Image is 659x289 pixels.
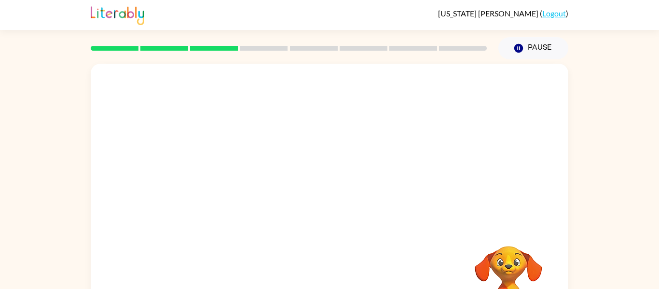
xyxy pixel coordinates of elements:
button: Pause [498,37,568,59]
a: Logout [542,9,566,18]
span: [US_STATE] [PERSON_NAME] [438,9,540,18]
img: Literably [91,4,144,25]
div: ( ) [438,9,568,18]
